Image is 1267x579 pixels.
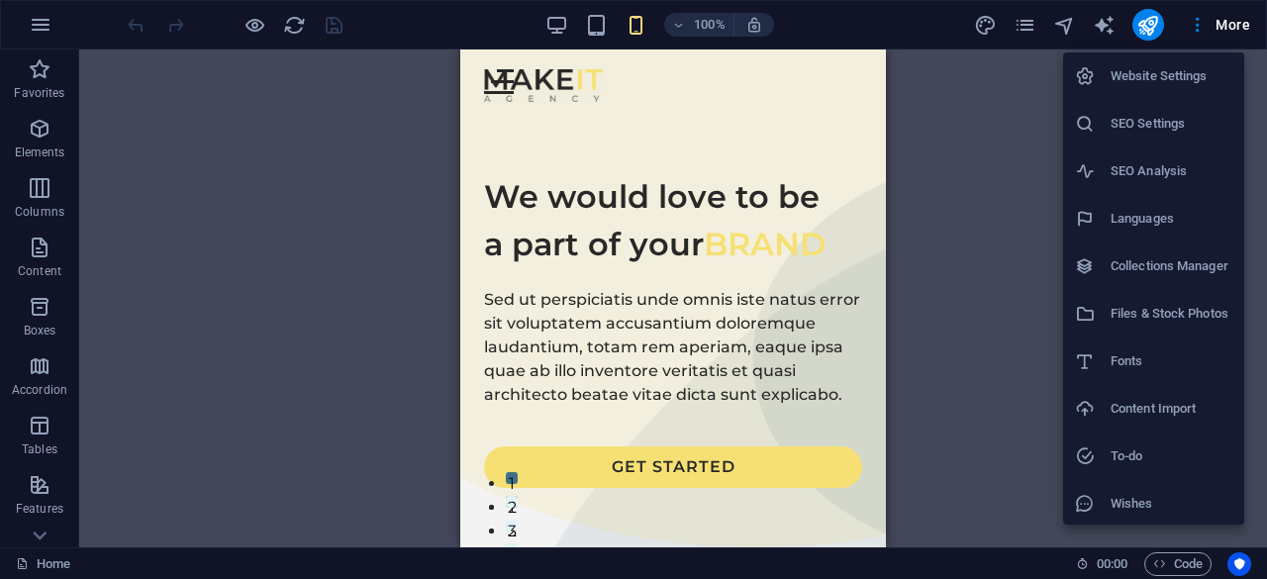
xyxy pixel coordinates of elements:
[1111,64,1232,88] h6: Website Settings
[1111,207,1232,231] h6: Languages
[1111,254,1232,278] h6: Collections Manager
[1111,444,1232,468] h6: To-do
[1111,397,1232,421] h6: Content Import
[1111,159,1232,183] h6: SEO Analysis
[1111,349,1232,373] h6: Fonts
[1111,302,1232,326] h6: Files & Stock Photos
[1111,112,1232,136] h6: SEO Settings
[1111,492,1232,516] h6: Wishes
